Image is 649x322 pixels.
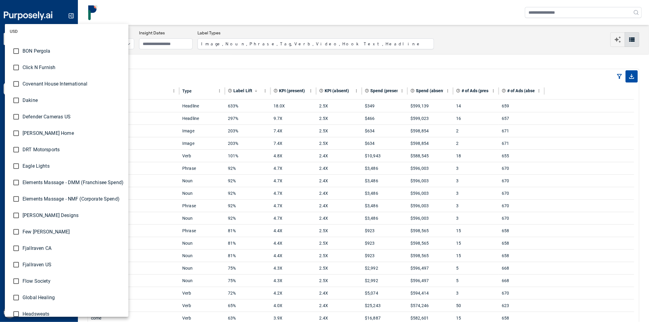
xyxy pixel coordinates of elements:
li: USD [5,24,128,39]
span: [PERSON_NAME] Home [23,130,124,137]
span: BON Pergola [23,47,124,55]
span: Elements Massage - DMM (Franchisee Spend) [23,179,124,186]
span: Headsweats [23,310,124,318]
span: Click N Furnish [23,64,124,71]
span: Global Healing [23,294,124,301]
span: Elements Massage - NMF (Corporate Spend) [23,195,124,203]
span: DRT Motorsports [23,146,124,153]
span: Few [PERSON_NAME] [23,228,124,236]
span: Fjallraven CA [23,245,124,252]
span: Eagle Lights [23,163,124,170]
span: Covenant House International [23,80,124,88]
span: Defender Cameras US [23,113,124,121]
span: [PERSON_NAME] Designs [23,212,124,219]
span: Dakine [23,97,124,104]
span: Fjallraven US [23,261,124,268]
span: Flow Society [23,278,124,285]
